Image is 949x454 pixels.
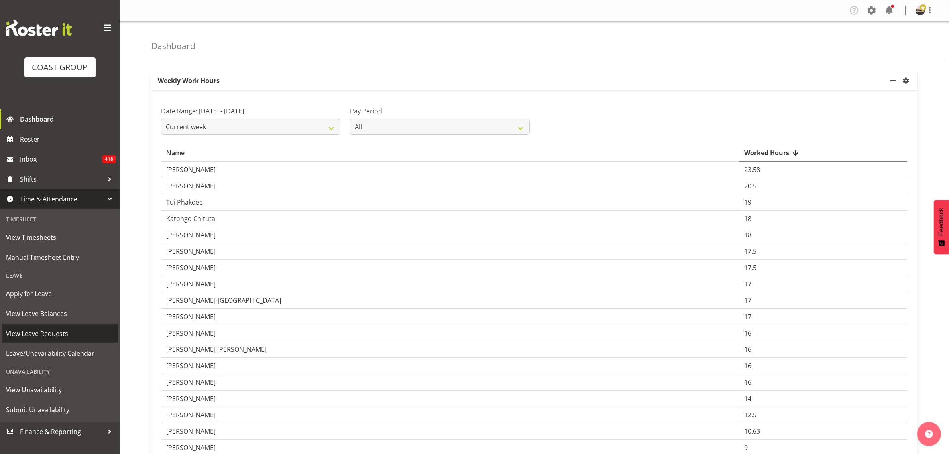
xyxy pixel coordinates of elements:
span: 20.5 [744,182,756,190]
td: [PERSON_NAME] [161,358,739,374]
td: Katongo Chituta [161,211,739,227]
span: Inbox [20,153,102,165]
span: 14 [744,394,751,403]
img: oliver-denforddc9b330c7edf492af7a6959a6be0e48b.png [916,6,925,15]
span: Time & Attendance [20,193,104,205]
div: Unavailability [2,363,118,380]
div: COAST GROUP [32,61,88,73]
span: View Unavailability [6,384,114,396]
label: Date Range: [DATE] - [DATE] [161,106,340,116]
h4: Dashboard [151,41,195,51]
span: Apply for Leave [6,288,114,300]
td: [PERSON_NAME] [161,162,739,178]
td: [PERSON_NAME] [161,391,739,407]
td: [PERSON_NAME] [161,243,739,260]
a: Apply for Leave [2,284,118,304]
td: [PERSON_NAME] [161,325,739,341]
a: Manual Timesheet Entry [2,247,118,267]
span: Dashboard [20,113,116,125]
span: 9 [744,443,748,452]
td: [PERSON_NAME] [161,227,739,243]
td: [PERSON_NAME] [161,276,739,292]
span: 17 [744,312,751,321]
span: 18 [744,214,751,223]
img: help-xxl-2.png [925,430,933,438]
span: View Timesheets [6,231,114,243]
span: 10.63 [744,427,760,436]
span: Submit Unavailability [6,404,114,416]
span: Roster [20,133,116,145]
span: Finance & Reporting [20,426,104,438]
span: 16 [744,329,751,338]
a: minimize [888,71,901,90]
td: [PERSON_NAME] [161,374,739,391]
span: 19 [744,198,751,207]
span: 17 [744,296,751,305]
a: Leave/Unavailability Calendar [2,343,118,363]
td: [PERSON_NAME] [161,260,739,276]
span: Feedback [938,208,945,236]
a: View Timesheets [2,227,118,247]
div: Timesheet [2,211,118,227]
span: 12.5 [744,411,756,419]
td: [PERSON_NAME] [PERSON_NAME] [161,341,739,358]
p: Weekly Work Hours [151,71,888,90]
img: Rosterit website logo [6,20,72,36]
td: [PERSON_NAME]-[GEOGRAPHIC_DATA] [161,292,739,309]
span: 16 [744,345,751,354]
label: Pay Period [350,106,529,116]
span: 17.5 [744,247,756,256]
td: [PERSON_NAME] [161,423,739,440]
span: 17 [744,280,751,288]
a: View Unavailability [2,380,118,400]
button: Feedback - Show survey [934,200,949,254]
a: Submit Unavailability [2,400,118,420]
span: Shifts [20,173,104,185]
div: Leave [2,267,118,284]
span: 18 [744,231,751,239]
span: 16 [744,361,751,370]
td: [PERSON_NAME] [161,178,739,194]
span: 17.5 [744,263,756,272]
td: [PERSON_NAME] [161,407,739,423]
span: Worked Hours [744,148,789,158]
span: Name [166,148,185,158]
span: 16 [744,378,751,387]
span: Manual Timesheet Entry [6,251,114,263]
a: View Leave Balances [2,304,118,324]
td: [PERSON_NAME] [161,309,739,325]
td: Tui Phakdee [161,194,739,211]
span: View Leave Requests [6,328,114,340]
a: settings [901,76,914,85]
a: View Leave Requests [2,324,118,343]
span: Leave/Unavailability Calendar [6,347,114,359]
span: 418 [102,155,116,163]
span: 23.58 [744,165,760,174]
span: View Leave Balances [6,308,114,320]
